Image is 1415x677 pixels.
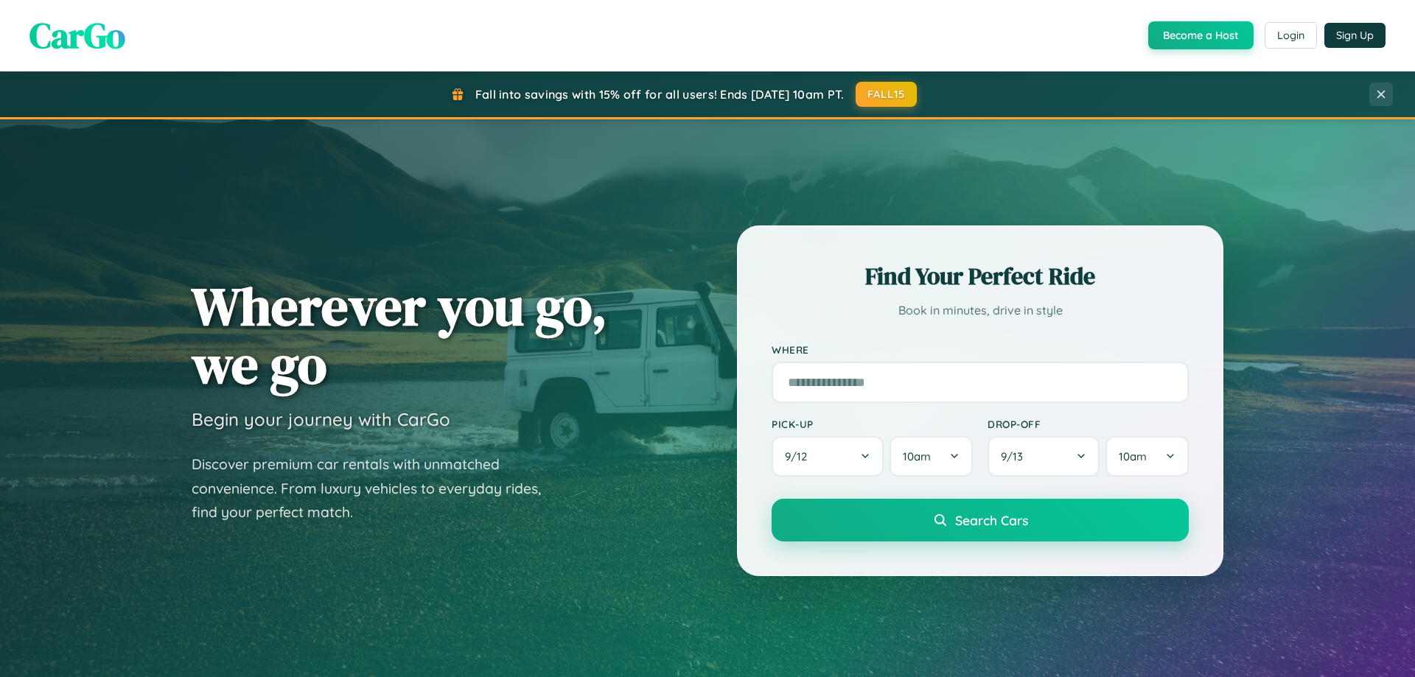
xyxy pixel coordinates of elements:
[29,11,125,60] span: CarGo
[1265,22,1317,49] button: Login
[192,408,450,430] h3: Begin your journey with CarGo
[1001,449,1030,463] span: 9 / 13
[785,449,814,463] span: 9 / 12
[988,436,1100,477] button: 9/13
[903,449,931,463] span: 10am
[192,277,607,393] h1: Wherever you go, we go
[1324,23,1386,48] button: Sign Up
[1148,21,1254,49] button: Become a Host
[955,512,1028,528] span: Search Cars
[772,418,973,430] label: Pick-up
[772,260,1189,292] h2: Find Your Perfect Ride
[1105,436,1189,477] button: 10am
[988,418,1189,430] label: Drop-off
[1119,449,1147,463] span: 10am
[856,82,918,107] button: FALL15
[890,436,973,477] button: 10am
[192,452,560,525] p: Discover premium car rentals with unmatched convenience. From luxury vehicles to everyday rides, ...
[772,436,884,477] button: 9/12
[475,87,845,102] span: Fall into savings with 15% off for all users! Ends [DATE] 10am PT.
[772,499,1189,541] button: Search Cars
[772,300,1189,321] p: Book in minutes, drive in style
[772,343,1189,356] label: Where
